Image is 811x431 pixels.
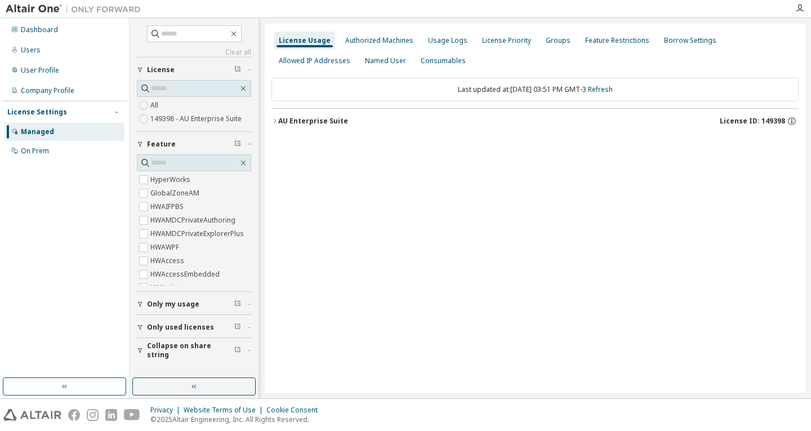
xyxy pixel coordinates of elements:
span: Only my usage [147,300,199,309]
span: Clear filter [234,140,241,149]
label: GlobalZoneAM [150,186,202,200]
span: License ID: 149398 [720,117,785,126]
div: Website Terms of Use [184,406,266,415]
label: HWAccessEmbedded [150,268,222,281]
button: Only used licenses [137,315,251,340]
div: Consumables [421,56,466,65]
img: youtube.svg [124,409,140,421]
span: Feature [147,140,176,149]
label: HyperWorks [150,173,193,186]
img: instagram.svg [87,409,99,421]
span: Clear filter [234,300,241,309]
a: Refresh [588,85,613,94]
div: Company Profile [21,86,74,95]
div: Cookie Consent [266,406,324,415]
label: HWActivate [150,281,189,295]
span: Clear filter [234,346,241,355]
div: AU Enterprise Suite [278,117,348,126]
label: All [150,99,161,112]
button: License [137,57,251,82]
label: HWAIFPBS [150,200,186,214]
div: License Settings [7,108,67,117]
span: Collapse on share string [147,341,234,359]
label: HWAccess [150,254,186,268]
img: altair_logo.svg [3,409,61,421]
label: 149398 - AU Enterprise Suite [150,112,244,126]
div: Dashboard [21,25,58,34]
div: License Priority [482,36,531,45]
span: License [147,65,175,74]
label: HWAWPF [150,241,181,254]
div: Groups [546,36,571,45]
p: © 2025 Altair Engineering, Inc. All Rights Reserved. [150,415,324,424]
img: Altair One [6,3,146,15]
img: linkedin.svg [105,409,117,421]
div: Privacy [150,406,184,415]
img: facebook.svg [68,409,80,421]
div: Authorized Machines [345,36,413,45]
div: On Prem [21,146,49,155]
div: Feature Restrictions [585,36,649,45]
a: Clear all [137,48,251,57]
label: HWAMDCPrivateExplorerPlus [150,227,246,241]
div: Allowed IP Addresses [279,56,350,65]
div: Managed [21,127,54,136]
div: License Usage [279,36,331,45]
div: Borrow Settings [664,36,716,45]
label: HWAMDCPrivateAuthoring [150,214,238,227]
button: Only my usage [137,292,251,317]
div: Users [21,46,41,55]
div: Last updated at: [DATE] 03:51 PM GMT-3 [271,78,799,101]
span: Only used licenses [147,323,214,332]
span: Clear filter [234,323,241,332]
span: Clear filter [234,65,241,74]
button: AU Enterprise SuiteLicense ID: 149398 [271,109,799,134]
div: Named User [365,56,406,65]
div: Usage Logs [428,36,467,45]
button: Collapse on share string [137,338,251,363]
button: Feature [137,132,251,157]
div: User Profile [21,66,59,75]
